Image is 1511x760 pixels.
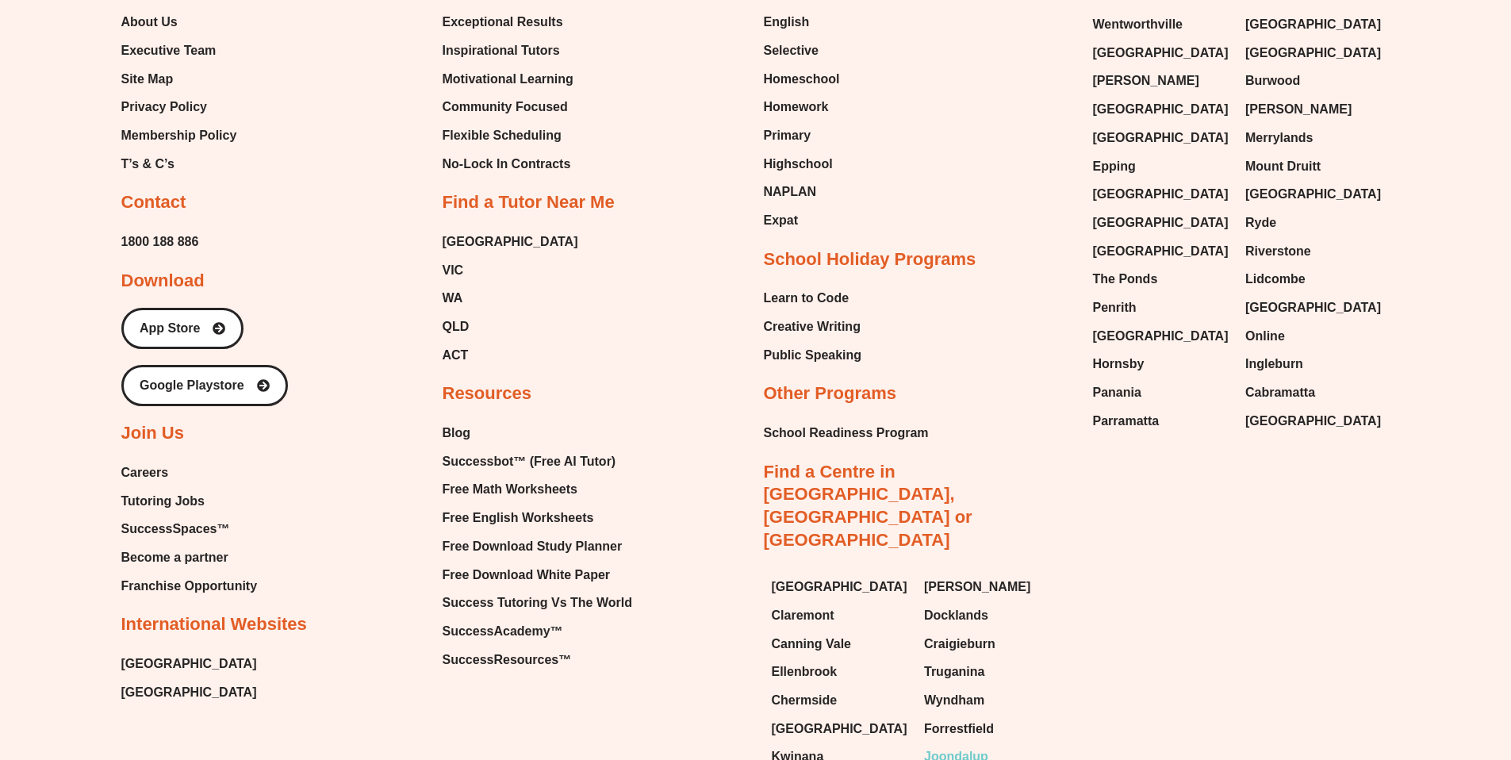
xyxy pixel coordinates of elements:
a: Merrylands [1245,126,1383,150]
a: Craigieburn [924,632,1061,656]
a: Wentworthville [1093,13,1230,36]
a: Canning Vale [772,632,909,656]
span: Become a partner [121,546,228,570]
a: Flexible Scheduling [443,124,577,148]
a: SuccessSpaces™ [121,517,258,541]
a: Truganina [924,660,1061,684]
a: Exceptional Results [443,10,577,34]
a: [PERSON_NAME] [1093,69,1230,93]
span: Expat [764,209,799,232]
span: English [764,10,810,34]
span: Penrith [1093,296,1137,320]
a: [GEOGRAPHIC_DATA] [772,575,909,599]
span: Forrestfield [924,717,994,741]
span: QLD [443,315,470,339]
span: Tutoring Jobs [121,489,205,513]
a: Free English Worksheets [443,506,632,530]
span: The Ponds [1093,267,1158,291]
h2: Download [121,270,205,293]
a: Penrith [1093,296,1230,320]
span: [GEOGRAPHIC_DATA] [1093,211,1229,235]
a: Motivational Learning [443,67,577,91]
a: Become a partner [121,546,258,570]
a: [GEOGRAPHIC_DATA] [1245,409,1383,433]
span: Chermside [772,689,838,712]
a: Franchise Opportunity [121,574,258,598]
a: The Ponds [1093,267,1230,291]
a: Membership Policy [121,124,237,148]
a: Free Download Study Planner [443,535,632,558]
span: App Store [140,322,200,335]
span: Ellenbrook [772,660,838,684]
a: School Readiness Program [764,421,929,445]
a: Creative Writing [764,315,862,339]
span: About Us [121,10,178,34]
span: Public Speaking [764,344,862,367]
h2: Resources [443,382,532,405]
span: Privacy Policy [121,95,208,119]
span: Free Math Worksheets [443,478,577,501]
span: NAPLAN [764,180,817,204]
span: Online [1245,324,1285,348]
a: Learn to Code [764,286,862,310]
span: [GEOGRAPHIC_DATA] [1245,41,1381,65]
span: Highschool [764,152,833,176]
h2: Contact [121,191,186,214]
a: [PERSON_NAME] [924,575,1061,599]
a: T’s & C’s [121,152,237,176]
a: [GEOGRAPHIC_DATA] [1093,182,1230,206]
a: Claremont [772,604,909,628]
a: [GEOGRAPHIC_DATA] [1093,41,1230,65]
a: WA [443,286,578,310]
span: Homeschool [764,67,840,91]
a: Careers [121,461,258,485]
a: Blog [443,421,632,445]
a: Ellenbrook [772,660,909,684]
a: Inspirational Tutors [443,39,577,63]
a: [GEOGRAPHIC_DATA] [1093,98,1230,121]
span: Burwood [1245,69,1300,93]
a: Ingleburn [1245,352,1383,376]
a: Google Playstore [121,365,288,406]
a: Selective [764,39,840,63]
a: Primary [764,124,840,148]
span: Free Download Study Planner [443,535,623,558]
a: Docklands [924,604,1061,628]
a: [GEOGRAPHIC_DATA] [1245,182,1383,206]
a: 1800 188 886 [121,230,199,254]
span: Selective [764,39,819,63]
a: [GEOGRAPHIC_DATA] [1245,13,1383,36]
a: Burwood [1245,69,1383,93]
span: Primary [764,124,811,148]
a: Free Download White Paper [443,563,632,587]
span: Blog [443,421,471,445]
span: Merrylands [1245,126,1313,150]
a: [GEOGRAPHIC_DATA] [772,717,909,741]
span: SuccessResources™ [443,648,572,672]
span: Parramatta [1093,409,1160,433]
span: Careers [121,461,169,485]
span: [PERSON_NAME] [1245,98,1352,121]
a: Wyndham [924,689,1061,712]
span: Truganina [924,660,984,684]
a: [GEOGRAPHIC_DATA] [443,230,578,254]
span: Community Focused [443,95,568,119]
span: Craigieburn [924,632,995,656]
span: Flexible Scheduling [443,124,562,148]
span: Site Map [121,67,174,91]
span: Free English Worksheets [443,506,594,530]
a: Parramatta [1093,409,1230,433]
a: Cabramatta [1245,381,1383,405]
span: Inspirational Tutors [443,39,560,63]
span: No-Lock In Contracts [443,152,571,176]
a: ACT [443,344,578,367]
a: Online [1245,324,1383,348]
span: [GEOGRAPHIC_DATA] [1093,126,1229,150]
a: Community Focused [443,95,577,119]
span: Exceptional Results [443,10,563,34]
span: Wyndham [924,689,984,712]
a: [GEOGRAPHIC_DATA] [121,652,257,676]
a: Mount Druitt [1245,155,1383,178]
